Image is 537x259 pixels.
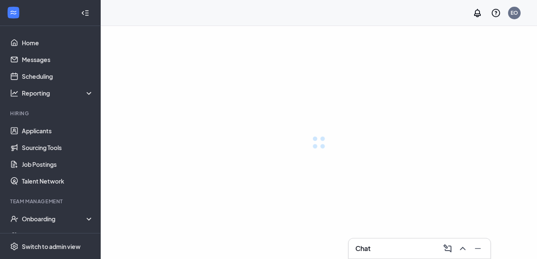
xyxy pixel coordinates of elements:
svg: Settings [10,242,18,251]
a: Messages [22,51,94,68]
svg: Analysis [10,89,18,97]
svg: Collapse [81,9,89,17]
h3: Chat [355,244,370,253]
a: Home [22,34,94,51]
svg: Notifications [472,8,482,18]
svg: WorkstreamLogo [9,8,18,17]
div: Reporting [22,89,94,97]
button: ChevronUp [455,242,469,255]
a: Job Postings [22,156,94,173]
a: Scheduling [22,68,94,85]
svg: ChevronUp [458,243,468,254]
a: Team [22,227,94,244]
div: Onboarding [22,215,94,223]
div: Hiring [10,110,92,117]
a: Talent Network [22,173,94,189]
a: Applicants [22,122,94,139]
div: Switch to admin view [22,242,81,251]
svg: UserCheck [10,215,18,223]
svg: ComposeMessage [443,243,453,254]
div: Team Management [10,198,92,205]
svg: QuestionInfo [491,8,501,18]
button: ComposeMessage [440,242,454,255]
button: Minimize [470,242,484,255]
a: Sourcing Tools [22,139,94,156]
div: EO [511,9,518,16]
svg: Minimize [473,243,483,254]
